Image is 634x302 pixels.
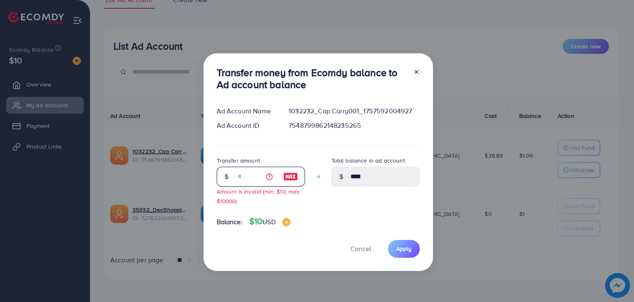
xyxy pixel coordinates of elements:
div: Ad Account Name [210,106,282,116]
h3: Transfer money from Ecomdy balance to Ad account balance [217,67,407,91]
span: Cancel [350,244,371,253]
img: image [283,172,298,182]
img: image [282,218,291,226]
label: Transfer amount [217,156,260,165]
small: Amount is invalid (min: $10, max: $10000) [217,187,301,205]
span: Apply [396,244,412,253]
div: 1032232_Cap Carry001_1757592004927 [282,106,426,116]
button: Apply [388,240,420,258]
span: Balance: [217,217,243,227]
span: USD [263,217,275,226]
button: Cancel [340,240,381,258]
div: Ad Account ID [210,121,282,130]
div: 7548799862148235265 [282,121,426,130]
h4: $10 [249,216,291,227]
label: Total balance in ad account [331,156,405,165]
